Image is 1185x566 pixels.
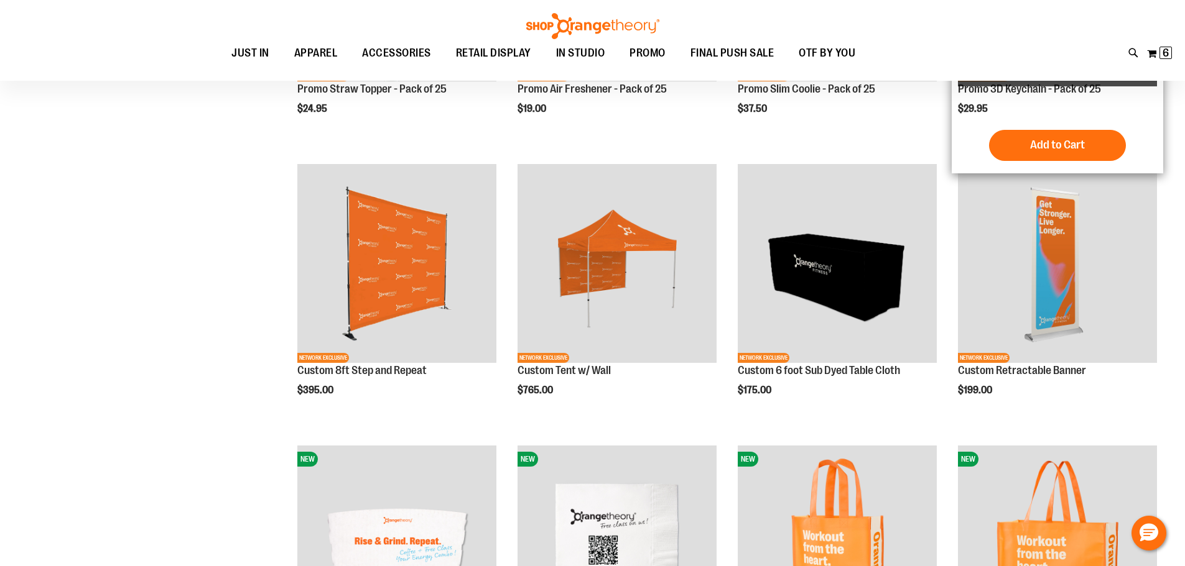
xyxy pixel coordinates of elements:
span: $24.95 [297,103,329,114]
span: $37.50 [738,103,769,114]
span: IN STUDIO [556,39,605,67]
a: APPAREL [282,39,350,68]
span: NEW [518,452,538,467]
span: NETWORK EXCLUSIVE [738,353,789,363]
a: OTF 6 foot Sub Dyed Table ClothNETWORK EXCLUSIVE [738,164,937,365]
a: Custom Retractable Banner [958,364,1086,377]
a: RETAIL DISPLAY [444,39,544,68]
span: $765.00 [518,385,555,396]
span: RETAIL DISPLAY [456,39,531,67]
span: FINAL PUSH SALE [690,39,774,67]
span: ACCESSORIES [362,39,431,67]
span: APPAREL [294,39,338,67]
a: OTF BY YOU [786,39,868,68]
span: 6 [1163,47,1169,59]
div: product [732,158,943,427]
a: OTF 8ft Step and RepeatNETWORK EXCLUSIVE [297,164,496,365]
button: Hello, have a question? Let’s chat. [1132,516,1166,550]
img: Shop Orangetheory [524,13,661,39]
img: OTF 6 foot Sub Dyed Table Cloth [738,164,937,363]
img: OTF Custom Tent w/single sided wall Orange [518,164,717,363]
a: Custom Tent w/ Wall [518,364,611,377]
span: $395.00 [297,385,335,396]
span: NETWORK EXCLUSIVE [518,353,569,363]
a: Custom 8ft Step and Repeat [297,364,427,377]
a: Promo Straw Topper - Pack of 25 [297,83,447,95]
a: Promo 3D Keychain - Pack of 25 [958,83,1101,95]
span: $29.95 [958,103,990,114]
a: JUST IN [219,39,282,68]
span: PROMO [630,39,666,67]
img: OTF Custom Retractable Banner Orange [958,164,1157,363]
a: Promo Slim Coolie - Pack of 25 [738,83,875,95]
span: $19.00 [518,103,548,114]
a: Custom 6 foot Sub Dyed Table Cloth [738,364,900,377]
a: OTF Custom Tent w/single sided wall OrangeNETWORK EXCLUSIVE [518,164,717,365]
span: JUST IN [231,39,269,67]
span: NEW [297,452,318,467]
a: IN STUDIO [544,39,618,68]
span: OTF BY YOU [799,39,855,67]
span: $199.00 [958,385,994,396]
span: NETWORK EXCLUSIVE [958,353,1010,363]
button: Add to Cart [989,130,1126,161]
a: FINAL PUSH SALE [678,39,787,68]
span: Add to Cart [1030,138,1085,152]
div: product [291,158,503,427]
a: ACCESSORIES [350,39,444,68]
div: product [952,158,1163,427]
span: $175.00 [738,385,773,396]
span: NEW [958,452,978,467]
a: PROMO [617,39,678,67]
div: product [511,158,723,427]
a: Promo Air Freshener - Pack of 25 [518,83,667,95]
img: OTF 8ft Step and Repeat [297,164,496,363]
a: OTF Custom Retractable Banner OrangeNETWORK EXCLUSIVE [958,164,1157,365]
span: NEW [738,452,758,467]
span: NETWORK EXCLUSIVE [297,353,349,363]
